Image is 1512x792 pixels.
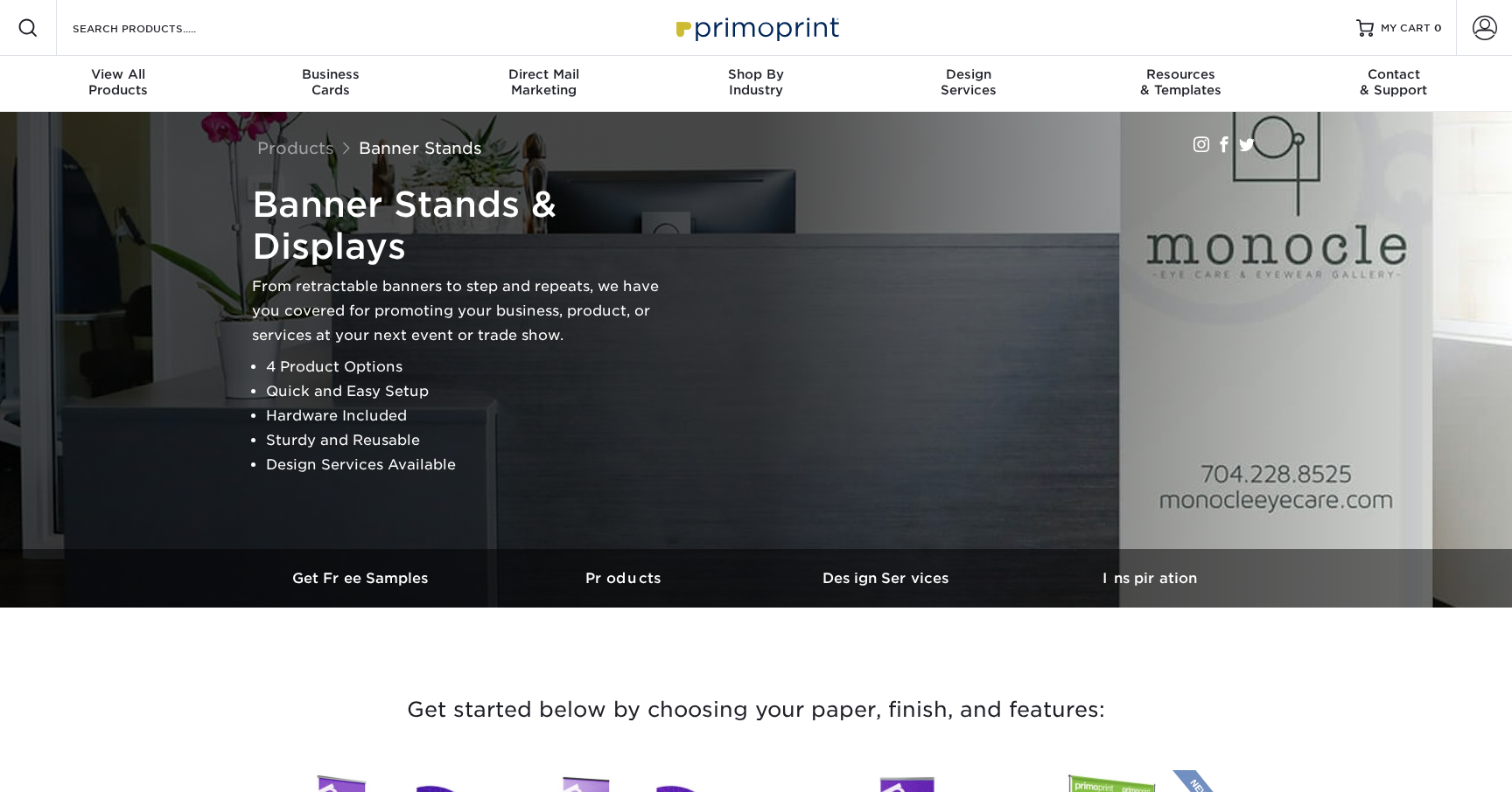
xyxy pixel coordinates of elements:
[437,66,650,82] span: Direct Mail
[266,379,689,404] li: Quick and Easy Setup
[225,66,437,82] span: Business
[266,428,689,453] li: Sturdy and Reusable
[1287,56,1500,112] a: Contact& Support
[1074,66,1287,82] span: Resources
[1434,22,1442,34] span: 0
[862,66,1074,98] div: Services
[244,670,1268,749] h3: Get started below by choosing your paper, finish, and features:
[1287,66,1500,98] div: & Support
[493,570,756,587] h3: Products
[1074,66,1287,98] div: & Templates
[862,66,1074,82] span: Design
[1018,570,1281,587] h3: Inspiration
[650,66,863,82] span: Shop By
[437,56,650,112] a: Direct MailMarketing
[756,570,1018,587] h3: Design Services
[12,56,225,112] a: View AllProducts
[12,66,225,82] span: View All
[231,549,493,608] a: Get Free Samples
[266,453,689,477] li: Design Services Available
[1287,66,1500,82] span: Contact
[862,56,1074,112] a: DesignServices
[1074,56,1287,112] a: Resources& Templates
[225,66,437,98] div: Cards
[650,66,863,98] div: Industry
[437,66,650,98] div: Marketing
[252,184,689,267] h1: Banner Stands & Displays
[650,56,863,112] a: Shop ByIndustry
[1018,549,1281,608] a: Inspiration
[252,274,689,348] p: From retractable banners to step and repeats, we have you covered for promoting your business, pr...
[756,549,1018,608] a: Design Services
[231,570,493,587] h3: Get Free Samples
[493,549,756,608] a: Products
[1381,21,1431,36] span: MY CART
[668,9,843,46] img: Primoprint
[257,138,334,157] a: Products
[12,66,225,98] div: Products
[71,17,241,38] input: SEARCH PRODUCTS.....
[225,56,437,112] a: BusinessCards
[266,355,689,379] li: 4 Product Options
[266,404,689,428] li: Hardware Included
[359,138,482,157] a: Banner Stands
